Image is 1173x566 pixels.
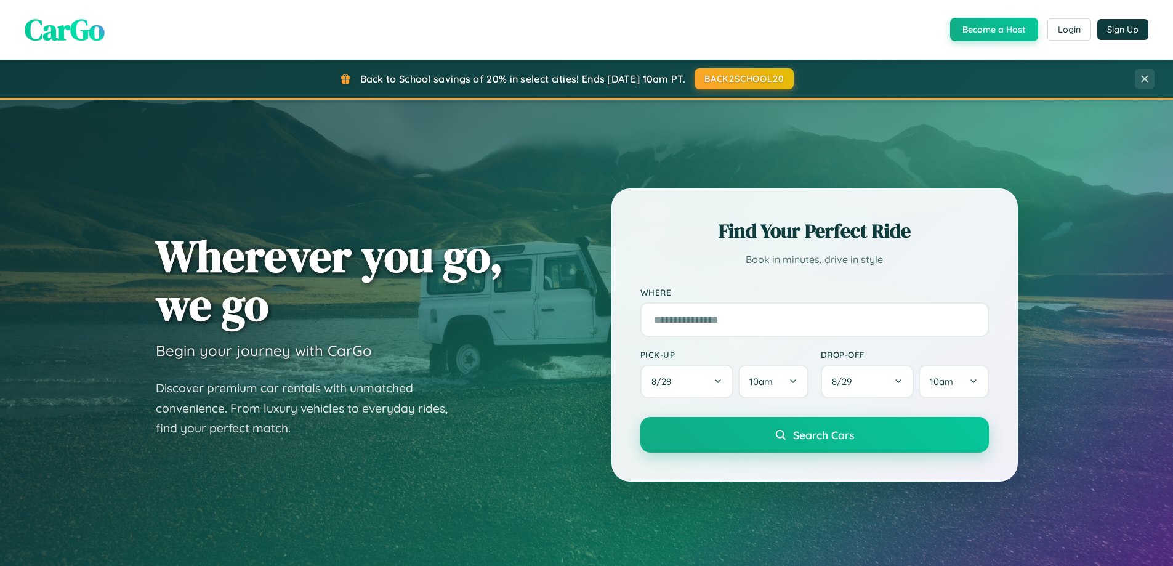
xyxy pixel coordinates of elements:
h1: Wherever you go, we go [156,232,503,329]
span: 8 / 29 [832,376,858,387]
button: BACK2SCHOOL20 [695,68,794,89]
label: Pick-up [640,349,808,360]
span: 10am [930,376,953,387]
label: Drop-off [821,349,989,360]
h3: Begin your journey with CarGo [156,341,372,360]
span: Search Cars [793,428,854,442]
span: Back to School savings of 20% in select cities! Ends [DATE] 10am PT. [360,73,685,85]
button: 10am [738,365,808,398]
button: 8/28 [640,365,734,398]
h2: Find Your Perfect Ride [640,217,989,245]
label: Where [640,287,989,297]
span: 8 / 28 [651,376,677,387]
p: Discover premium car rentals with unmatched convenience. From luxury vehicles to everyday rides, ... [156,378,464,439]
button: Become a Host [950,18,1038,41]
span: 10am [749,376,773,387]
button: Sign Up [1097,19,1148,40]
span: CarGo [25,9,105,50]
button: Search Cars [640,417,989,453]
button: 10am [919,365,988,398]
p: Book in minutes, drive in style [640,251,989,269]
button: Login [1047,18,1091,41]
button: 8/29 [821,365,914,398]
